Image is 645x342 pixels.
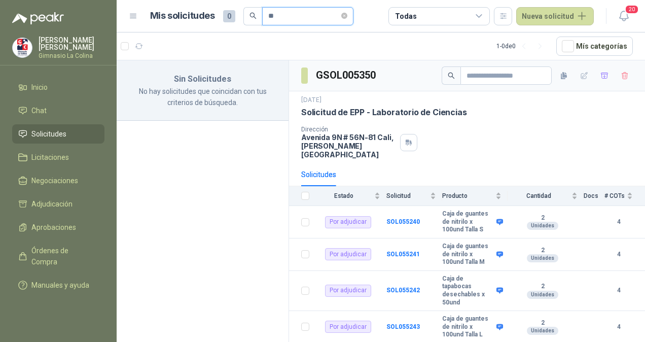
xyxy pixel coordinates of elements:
[31,175,78,186] span: Negociaciones
[12,194,104,214] a: Adjudicación
[508,192,569,199] span: Cantidad
[12,124,104,144] a: Solicitudes
[12,148,104,167] a: Licitaciones
[615,7,633,25] button: 20
[604,186,645,206] th: # COTs
[386,192,428,199] span: Solicitud
[508,186,584,206] th: Cantidad
[325,321,371,333] div: Por adjudicar
[604,286,633,295] b: 4
[31,222,76,233] span: Aprobaciones
[625,5,639,14] span: 20
[31,280,89,291] span: Manuales y ayuda
[442,243,494,266] b: Caja de guantes de nitrilo x 100und Talla M
[31,245,95,267] span: Órdenes de Compra
[31,152,69,163] span: Licitaciones
[31,198,73,210] span: Adjudicación
[39,37,104,51] p: [PERSON_NAME] [PERSON_NAME]
[301,169,336,180] div: Solicitudes
[584,186,604,206] th: Docs
[13,38,32,57] img: Company Logo
[448,72,455,79] span: search
[508,214,578,222] b: 2
[12,171,104,190] a: Negociaciones
[301,95,321,105] p: [DATE]
[604,192,625,199] span: # COTs
[315,192,372,199] span: Estado
[341,11,347,21] span: close-circle
[442,192,493,199] span: Producto
[31,128,66,140] span: Solicitudes
[508,283,578,291] b: 2
[249,12,257,19] span: search
[325,248,371,260] div: Por adjudicar
[315,186,386,206] th: Estado
[129,73,276,86] h3: Sin Solicitudes
[527,222,558,230] div: Unidades
[150,9,215,23] h1: Mis solicitudes
[12,78,104,97] a: Inicio
[604,250,633,259] b: 4
[442,275,494,306] b: Caja de tapabocas desechables x 50und
[301,126,396,133] p: Dirección
[31,82,48,93] span: Inicio
[316,67,377,83] h3: GSOL005350
[386,186,442,206] th: Solicitud
[386,287,420,294] a: SOL055242
[442,315,494,339] b: Caja de guantes de nitrilo x 100und Talla L
[508,247,578,255] b: 2
[129,86,276,108] p: No hay solicitudes que coincidan con tus criterios de búsqueda.
[527,327,558,335] div: Unidades
[325,216,371,228] div: Por adjudicar
[442,186,508,206] th: Producto
[527,254,558,262] div: Unidades
[496,38,548,54] div: 1 - 0 de 0
[12,241,104,271] a: Órdenes de Compra
[12,101,104,120] a: Chat
[386,323,420,330] a: SOL055243
[31,105,47,116] span: Chat
[12,218,104,237] a: Aprobaciones
[341,13,347,19] span: close-circle
[223,10,235,22] span: 0
[442,210,494,234] b: Caja de guantes de nitrilo x 100und Talla S
[386,251,420,258] a: SOL055241
[325,285,371,297] div: Por adjudicar
[508,319,578,327] b: 2
[527,291,558,299] div: Unidades
[301,133,396,159] p: Avenida 9N # 56N-81 Cali , [PERSON_NAME][GEOGRAPHIC_DATA]
[604,322,633,332] b: 4
[301,107,467,118] p: Solicitud de EPP - Laboratorio de Ciencias
[39,53,104,59] p: Gimnasio La Colina
[604,217,633,227] b: 4
[12,12,64,24] img: Logo peakr
[516,7,594,25] button: Nueva solicitud
[556,37,633,56] button: Mís categorías
[386,218,420,225] a: SOL055240
[12,276,104,295] a: Manuales y ayuda
[395,11,416,22] div: Todas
